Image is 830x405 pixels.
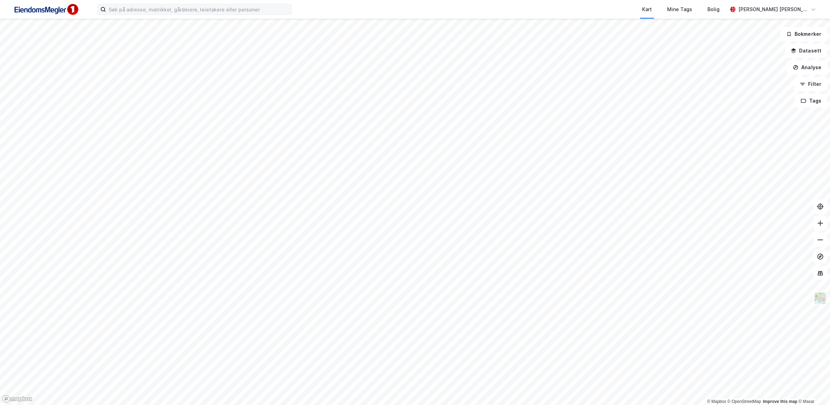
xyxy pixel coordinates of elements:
[738,5,808,14] div: [PERSON_NAME] [PERSON_NAME]
[814,292,827,305] img: Z
[795,372,830,405] iframe: Chat Widget
[707,399,726,404] a: Mapbox
[795,94,827,108] button: Tags
[2,395,33,403] a: Mapbox homepage
[780,27,827,41] button: Bokmerker
[794,77,827,91] button: Filter
[11,2,81,17] img: F4PB6Px+NJ5v8B7XTbfpPpyloAAAAASUVORK5CYII=
[707,5,720,14] div: Bolig
[795,372,830,405] div: Kontrollprogram for chat
[763,399,797,404] a: Improve this map
[642,5,652,14] div: Kart
[728,399,761,404] a: OpenStreetMap
[785,44,827,58] button: Datasett
[667,5,692,14] div: Mine Tags
[787,60,827,74] button: Analyse
[106,4,291,15] input: Søk på adresse, matrikkel, gårdeiere, leietakere eller personer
